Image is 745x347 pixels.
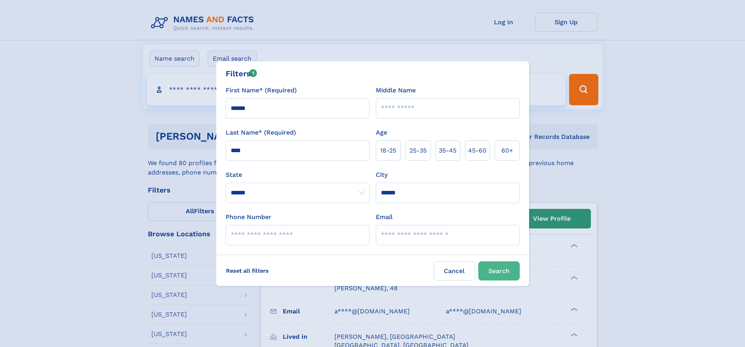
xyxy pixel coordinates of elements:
span: 18‑25 [380,146,396,155]
label: Reset all filters [221,261,274,280]
div: Filters [226,68,257,79]
label: First Name* (Required) [226,86,297,95]
label: Cancel [434,261,475,280]
label: Last Name* (Required) [226,128,296,137]
label: Phone Number [226,212,271,222]
span: 35‑45 [439,146,456,155]
label: City [376,170,388,180]
span: 45‑60 [468,146,486,155]
label: Middle Name [376,86,416,95]
span: 60+ [501,146,513,155]
label: Email [376,212,393,222]
button: Search [478,261,520,280]
span: 25‑35 [409,146,427,155]
label: State [226,170,370,180]
label: Age [376,128,387,137]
